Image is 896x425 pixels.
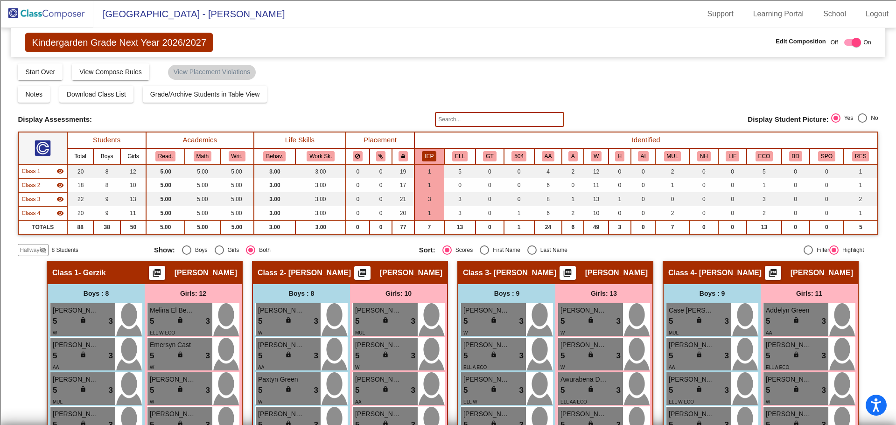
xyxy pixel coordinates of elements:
mat-radio-group: Select an option [831,113,878,125]
div: Home [4,4,195,12]
div: Boys : 8 [48,284,145,303]
td: 0 [690,206,718,220]
td: 3 [609,220,631,234]
span: Notes [25,91,42,98]
td: 12 [584,164,608,178]
td: 49 [584,220,608,234]
td: 6 [562,220,584,234]
th: Economically Disadvantaged [747,148,781,164]
div: This outline has no content. Would you like to delete it? [4,216,892,225]
span: [PERSON_NAME] [53,306,99,315]
button: RES [852,151,869,161]
div: New source [4,275,892,284]
span: [PERSON_NAME] [175,268,237,278]
td: 38 [93,220,120,234]
td: 0 [631,206,655,220]
span: - Gerzik [78,268,106,278]
button: LIF [726,151,739,161]
td: 0 [476,206,504,220]
td: 10 [120,178,146,192]
td: 3.00 [254,178,296,192]
div: Journal [4,139,892,148]
td: 2 [844,192,878,206]
button: A [568,151,578,161]
td: 3.00 [295,178,346,192]
div: Yes [840,114,854,122]
td: 5.00 [185,178,220,192]
td: 1 [844,178,878,192]
span: Download Class List [67,91,126,98]
span: Grade/Archive Students in Table View [150,91,260,98]
div: Boys : 9 [458,284,555,303]
td: 5 [844,220,878,234]
td: 7 [655,220,689,234]
td: 0 [718,178,747,192]
button: Behav. [263,151,286,161]
div: ??? [4,208,892,216]
mat-icon: visibility [56,209,64,217]
span: [PERSON_NAME] [791,268,853,278]
th: Two or more races [655,148,689,164]
td: 0 [504,192,534,206]
div: Print [4,114,892,123]
button: BD [789,151,802,161]
div: Last Name [537,246,567,254]
td: 1 [504,220,534,234]
td: 5 [747,164,781,178]
div: Visual Art [4,173,892,181]
input: Search sources [4,326,86,335]
div: Television/Radio [4,165,892,173]
div: MORE [4,317,892,326]
td: 3.00 [295,206,346,220]
td: 0 [631,178,655,192]
td: 0 [444,178,476,192]
td: 4 [534,164,562,178]
td: 20 [67,164,93,178]
span: - [PERSON_NAME] [284,268,351,278]
mat-radio-group: Select an option [154,245,412,255]
td: 2 [562,164,584,178]
div: Boys [191,246,208,254]
td: 0 [810,164,844,178]
td: 0 [810,192,844,206]
td: 0 [810,220,844,234]
div: Home [4,250,892,258]
td: 5.00 [185,220,220,234]
button: Print Students Details [765,266,781,280]
span: Class 2 [258,268,284,278]
td: 3.00 [295,192,346,206]
div: Scores [452,246,473,254]
td: 9 [93,192,120,206]
span: [PERSON_NAME] [585,268,648,278]
td: 6 [534,178,562,192]
td: 0 [782,206,810,220]
div: Filter [813,246,829,254]
span: Sort: [419,246,435,254]
div: WEBSITE [4,300,892,309]
td: 1 [414,164,444,178]
td: 3.00 [295,220,346,234]
td: 0 [718,192,747,206]
td: 13 [120,192,146,206]
mat-icon: picture_as_pdf [562,268,573,281]
div: Delete [4,47,892,56]
td: 0 [631,192,655,206]
button: IEP [422,151,436,161]
td: 5.00 [220,192,254,206]
div: BOOK [4,292,892,300]
td: 17 [392,178,414,192]
td: 0 [346,220,369,234]
th: Keep with students [370,148,392,164]
th: Life Skills [254,132,346,148]
td: Julianna Hernandez - Hernandez [18,178,67,192]
th: LIFE skills [718,148,747,164]
input: Search outlines [4,12,86,22]
div: Move To ... [4,81,892,89]
td: 0 [476,164,504,178]
td: 5.00 [220,220,254,234]
td: 13 [444,220,476,234]
th: Asian [562,148,584,164]
td: 0 [718,164,747,178]
td: Tiffany Gayle - Gayle [18,206,67,220]
span: Class 3 [463,268,489,278]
